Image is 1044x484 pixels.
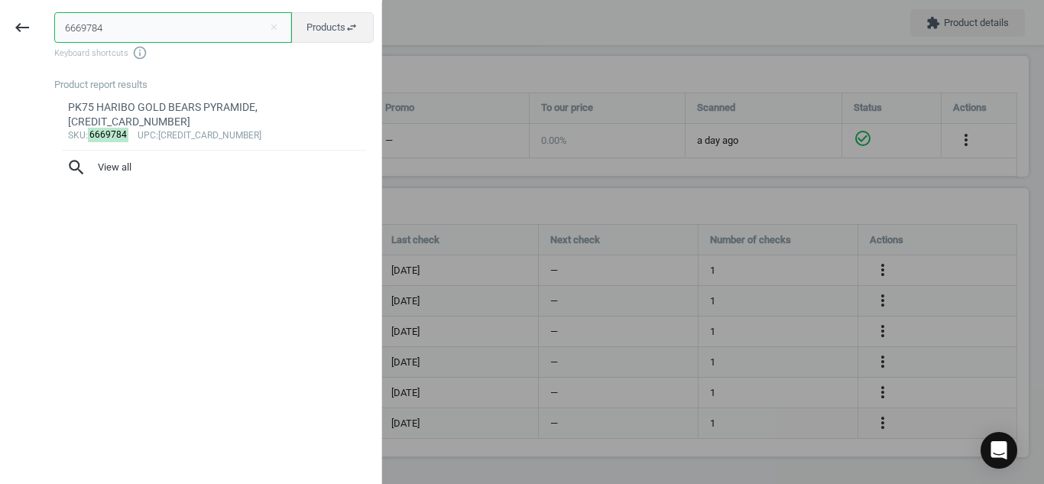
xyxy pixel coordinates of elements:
[68,100,361,130] div: PK75 HARIBO GOLD BEARS PYRAMIDE, [CREDIT_CARD_NUMBER]
[68,130,86,141] span: sku
[66,158,86,177] i: search
[68,130,361,142] div: : :[CREDIT_CARD_NUMBER]
[345,21,358,34] i: swap_horiz
[54,12,292,43] input: Enter the SKU or product name
[132,45,148,60] i: info_outline
[5,10,40,46] button: keyboard_backspace
[54,45,374,60] span: Keyboard shortcuts
[290,12,374,43] button: Productsswap_horiz
[88,128,129,142] mark: 6669784
[262,21,285,34] button: Close
[54,78,381,92] div: Product report results
[66,158,362,177] span: View all
[138,130,156,141] span: upc
[54,151,374,184] button: searchView all
[13,18,31,37] i: keyboard_backspace
[981,432,1017,469] div: Open Intercom Messenger
[306,21,358,34] span: Products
